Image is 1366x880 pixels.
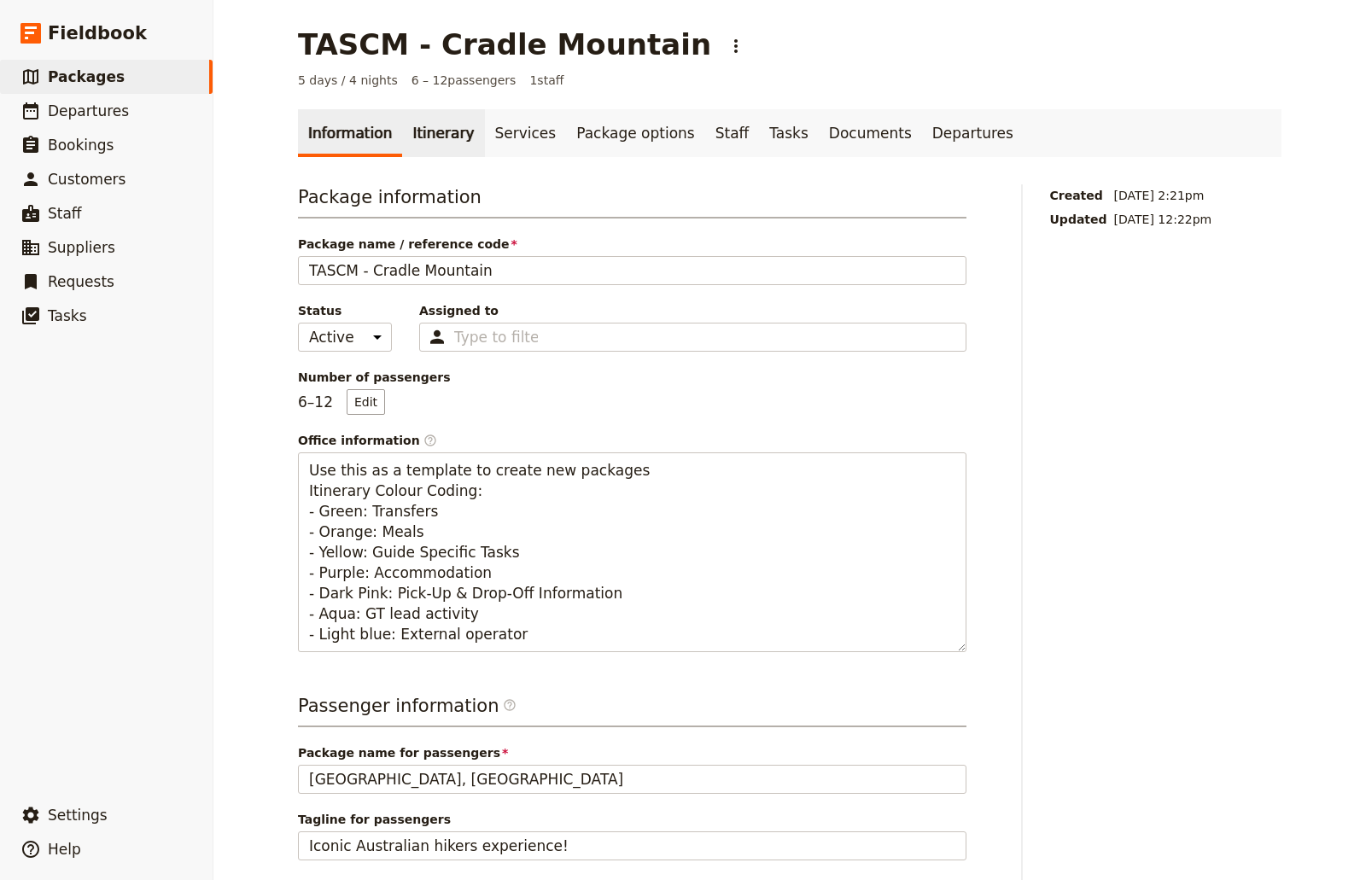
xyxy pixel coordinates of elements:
[46,99,60,113] img: tab_domain_overview_orange.svg
[298,452,966,652] textarea: Office information​
[298,236,966,253] span: Package name / reference code
[454,327,538,347] input: Assigned to
[298,72,398,89] span: 5 days / 4 nights
[298,369,966,386] span: Number of passengers
[298,389,385,415] p: 6 – 12
[529,72,563,89] span: 1 staff
[27,44,41,58] img: website_grey.svg
[721,32,750,61] button: Actions
[48,841,81,858] span: Help
[412,72,517,89] span: 6 – 12 passengers
[48,807,108,824] span: Settings
[298,765,966,794] input: Package name for passengers
[48,205,82,222] span: Staff
[819,109,922,157] a: Documents
[48,102,129,119] span: Departures
[298,27,711,61] h1: TASCM - Cradle Mountain
[298,831,966,860] input: Tagline for passengers
[298,693,966,727] h3: Passenger information
[1114,187,1212,204] span: [DATE] 2:21pm
[65,101,153,112] div: Domain Overview
[170,99,184,113] img: tab_keywords_by_traffic_grey.svg
[759,109,819,157] a: Tasks
[48,239,115,256] span: Suppliers
[27,27,41,41] img: logo_orange.svg
[347,389,385,415] button: Number of passengers6–12
[419,302,966,319] span: Assigned to
[298,184,966,219] h3: Package information
[298,256,966,285] input: Package name / reference code
[48,137,114,154] span: Bookings
[566,109,704,157] a: Package options
[298,811,966,828] span: Tagline for passengers
[503,698,517,719] span: ​
[423,434,437,447] span: ​
[48,68,125,85] span: Packages
[402,109,484,157] a: Itinerary
[298,744,966,761] span: Package name for passengers
[485,109,567,157] a: Services
[1050,211,1107,228] span: Updated
[44,44,188,58] div: Domain: [DOMAIN_NAME]
[48,307,87,324] span: Tasks
[48,20,147,46] span: Fieldbook
[922,109,1024,157] a: Departures
[705,109,760,157] a: Staff
[298,432,966,449] span: Office information
[1114,211,1212,228] span: [DATE] 12:22pm
[298,323,392,352] select: Status
[298,109,402,157] a: Information
[48,171,126,188] span: Customers
[48,273,114,290] span: Requests
[1050,187,1107,204] span: Created
[503,698,517,712] span: ​
[48,27,84,41] div: v 4.0.25
[189,101,288,112] div: Keywords by Traffic
[298,302,392,319] span: Status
